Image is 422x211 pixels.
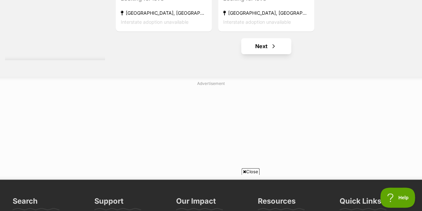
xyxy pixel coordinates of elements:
span: Close [242,168,260,175]
nav: Pagination [115,38,417,54]
iframe: Help Scout Beacon - Open [380,188,415,208]
span: Interstate adoption unavailable [121,19,188,25]
strong: [GEOGRAPHIC_DATA], [GEOGRAPHIC_DATA] [121,8,207,17]
a: Next page [241,38,291,54]
h3: Search [13,196,38,210]
iframe: Advertisement [90,178,333,208]
iframe: Advertisement [49,89,373,173]
span: Interstate adoption unavailable [223,19,291,25]
h3: Quick Links [340,196,381,210]
strong: [GEOGRAPHIC_DATA], [GEOGRAPHIC_DATA] [223,8,309,17]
